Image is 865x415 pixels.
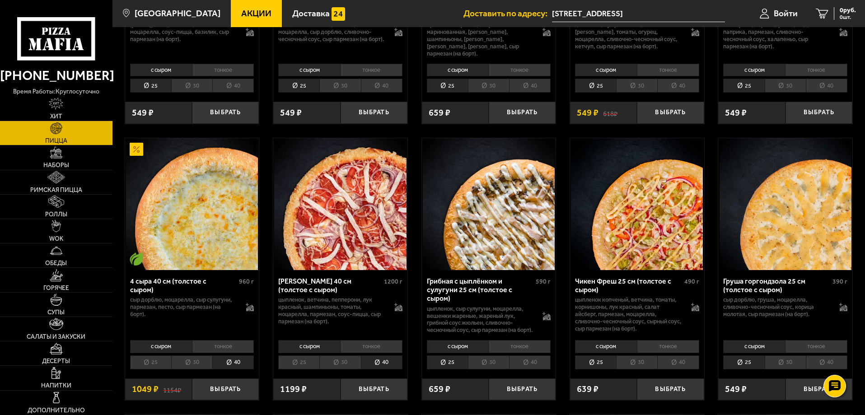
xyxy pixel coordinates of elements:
a: АкционныйВегетарианское блюдо4 сыра 40 см (толстое с сыром) [125,138,259,270]
span: 960 г [239,278,254,285]
img: Вегетарианское блюдо [130,252,143,266]
span: 590 г [536,278,551,285]
li: 30 [171,355,212,369]
div: Груша горгондзола 25 см (толстое с сыром) [723,277,830,294]
li: 30 [468,79,509,93]
button: Выбрать [786,102,852,124]
li: 25 [278,355,319,369]
button: Выбрать [489,378,556,401]
p: цыпленок копченый, ветчина, томаты, корнишоны, лук красный, салат айсберг, пармезан, моцарелла, с... [575,296,682,332]
li: с сыром [278,340,340,353]
li: 25 [130,355,171,369]
span: Роллы [45,211,67,218]
li: 25 [723,355,764,369]
a: Чикен Фреш 25 см (толстое с сыром) [570,138,704,270]
li: 40 [657,355,699,369]
span: Горячее [43,285,69,291]
div: Чикен Фреш 25 см (толстое с сыром) [575,277,682,294]
span: Войти [774,9,798,18]
span: 390 г [832,278,847,285]
li: тонкое [785,340,847,353]
li: 25 [575,79,616,93]
li: 30 [765,355,806,369]
img: Чикен Фреш 25 см (толстое с сыром) [571,138,703,270]
li: тонкое [340,64,402,76]
span: 659 ₽ [429,385,450,394]
li: 25 [278,79,319,93]
li: тонкое [637,340,699,353]
span: 0 шт. [840,14,856,20]
span: WOK [49,236,63,242]
li: с сыром [278,64,340,76]
li: с сыром [575,64,637,76]
span: 0 руб. [840,7,856,14]
p: цыпленок, ветчина, пепперони, лук красный, шампиньоны, томаты, моцарелла, пармезан, соус-пицца, с... [278,296,385,325]
span: [GEOGRAPHIC_DATA] [135,9,220,18]
span: Доставка [292,9,330,18]
span: 549 ₽ [577,108,598,117]
p: цыпленок копченый, томаты, моцарелла, сыр дорблю, сливочно-чесночный соус, сыр пармезан (на борт). [278,21,385,43]
span: Пицца [45,138,67,144]
p: сыр дорблю, груша, моцарелла, сливочно-чесночный соус, корица молотая, сыр пармезан (на борт). [723,296,830,318]
li: 40 [361,79,402,93]
span: Десерты [42,358,70,364]
li: 30 [319,355,360,369]
button: Выбрать [637,102,704,124]
span: 549 ₽ [725,108,747,117]
div: [PERSON_NAME] 40 см (толстое с сыром) [278,277,382,294]
li: с сыром [575,340,637,353]
span: 1199 ₽ [280,385,307,394]
p: сыр дорблю, моцарелла, сыр сулугуни, пармезан, песто, сыр пармезан (на борт). [130,296,237,318]
p: [PERSON_NAME], ветчина, шампиньоны, моцарелла, соус-пицца, базилик, сыр пармезан (на борт). [130,21,237,43]
li: 25 [575,355,616,369]
span: Доставить по адресу: [463,9,552,18]
span: Наборы [43,162,69,168]
input: Ваш адрес доставки [552,5,725,22]
span: Дополнительно [28,407,85,414]
span: 639 ₽ [577,385,598,394]
div: 4 сыра 40 см (толстое с сыром) [130,277,237,294]
span: 549 ₽ [132,108,154,117]
p: цыпленок, лук репчатый, [PERSON_NAME], томаты, огурец, моцарелла, сливочно-чесночный соус, кетчуп... [575,21,682,50]
span: 549 ₽ [725,385,747,394]
li: тонкое [192,340,254,353]
li: с сыром [723,64,785,76]
li: 30 [616,355,657,369]
img: Грибная с цыплёнком и сулугуни 25 см (толстое с сыром) [423,138,555,270]
li: 25 [130,79,171,93]
button: Выбрать [341,378,407,401]
li: тонкое [192,64,254,76]
img: Акционный [130,143,143,156]
span: Обеды [45,260,67,266]
li: 30 [319,79,360,93]
a: Грибная с цыплёнком и сулугуни 25 см (толстое с сыром) [422,138,556,270]
img: Петровская 40 см (толстое с сыром) [274,138,406,270]
span: Хит [50,113,62,120]
img: 15daf4d41897b9f0e9f617042186c801.svg [332,7,345,21]
button: Выбрать [341,102,407,124]
li: с сыром [130,340,192,353]
li: тонкое [488,64,551,76]
s: 1154 ₽ [163,385,181,394]
span: 659 ₽ [429,108,450,117]
li: 25 [723,79,764,93]
li: 40 [806,355,847,369]
p: креветка тигровая, паприка маринованная, [PERSON_NAME], шампиньоны, [PERSON_NAME], [PERSON_NAME],... [427,21,534,57]
span: 549 ₽ [280,108,302,117]
li: с сыром [427,64,489,76]
li: 30 [616,79,657,93]
li: с сыром [130,64,192,76]
button: Выбрать [786,378,852,401]
li: 25 [427,355,468,369]
li: 40 [806,79,847,93]
img: Груша горгондзола 25 см (толстое с сыром) [720,138,851,270]
li: 30 [765,79,806,93]
p: пепперони, сыр Моцарелла, мед, паприка, пармезан, сливочно-чесночный соус, халапеньо, сыр пармеза... [723,21,830,50]
div: Грибная с цыплёнком и сулугуни 25 см (толстое с сыром) [427,277,534,303]
li: тонкое [785,64,847,76]
button: Выбрать [489,102,556,124]
li: с сыром [723,340,785,353]
a: Груша горгондзола 25 см (толстое с сыром) [718,138,852,270]
span: 1200 г [384,278,402,285]
li: 30 [468,355,509,369]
